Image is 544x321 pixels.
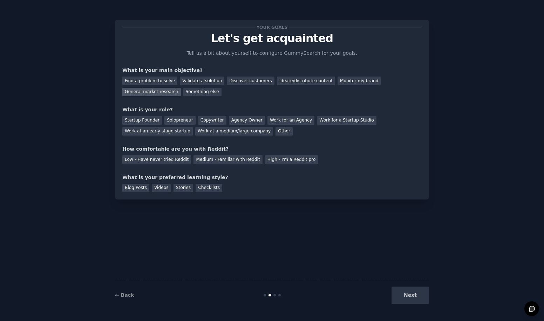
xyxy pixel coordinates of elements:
div: High - I'm a Reddit pro [265,155,318,164]
div: Videos [152,184,171,192]
div: Monitor my brand [338,77,381,85]
div: Work at an early stage startup [122,127,193,136]
div: Discover customers [227,77,274,85]
div: Solopreneur [164,116,195,125]
div: Stories [174,184,193,192]
div: What is your preferred learning style? [122,174,422,181]
p: Tell us a bit about yourself to configure GummySearch for your goals. [184,50,360,57]
div: Startup Founder [122,116,162,125]
div: Ideate/distribute content [277,77,335,85]
div: Validate a solution [180,77,224,85]
div: Checklists [196,184,222,192]
div: Other [276,127,293,136]
div: What is your main objective? [122,67,422,74]
div: Copywriter [198,116,226,125]
div: Find a problem to solve [122,77,177,85]
span: Your goals [255,24,289,31]
a: ← Back [115,292,134,298]
div: Low - Have never tried Reddit [122,155,191,164]
div: How comfortable are you with Reddit? [122,145,422,153]
div: Work for a Startup Studio [317,116,376,125]
div: Agency Owner [229,116,265,125]
div: Something else [183,88,222,97]
div: Work for an Agency [267,116,314,125]
div: Work at a medium/large company [195,127,273,136]
div: Blog Posts [122,184,149,192]
p: Let's get acquainted [122,32,422,45]
div: Medium - Familiar with Reddit [193,155,262,164]
div: What is your role? [122,106,422,113]
div: General market research [122,88,181,97]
